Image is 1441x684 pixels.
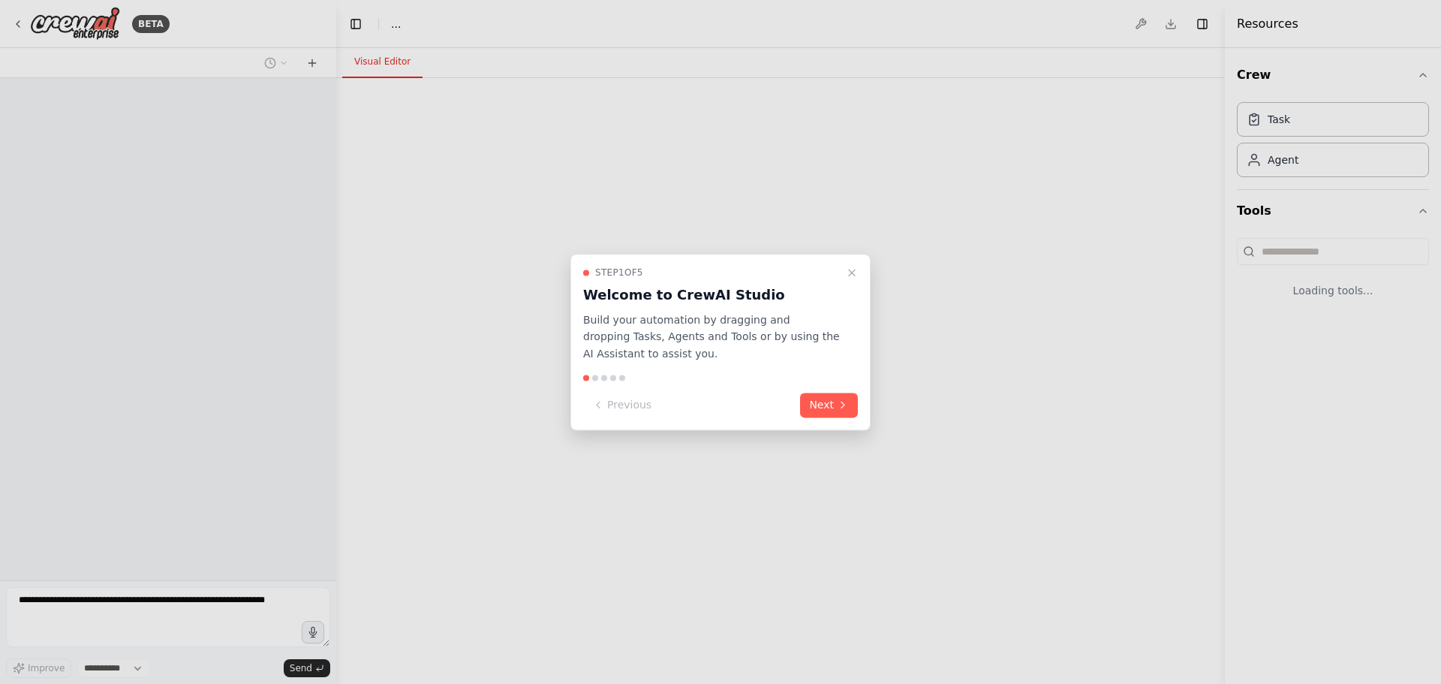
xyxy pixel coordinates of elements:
button: Previous [583,393,660,417]
button: Close walkthrough [843,264,861,282]
button: Next [800,393,858,417]
p: Build your automation by dragging and dropping Tasks, Agents and Tools or by using the AI Assista... [583,312,840,363]
span: Step 1 of 5 [595,267,643,279]
button: Hide left sidebar [345,14,366,35]
h3: Welcome to CrewAI Studio [583,285,840,306]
